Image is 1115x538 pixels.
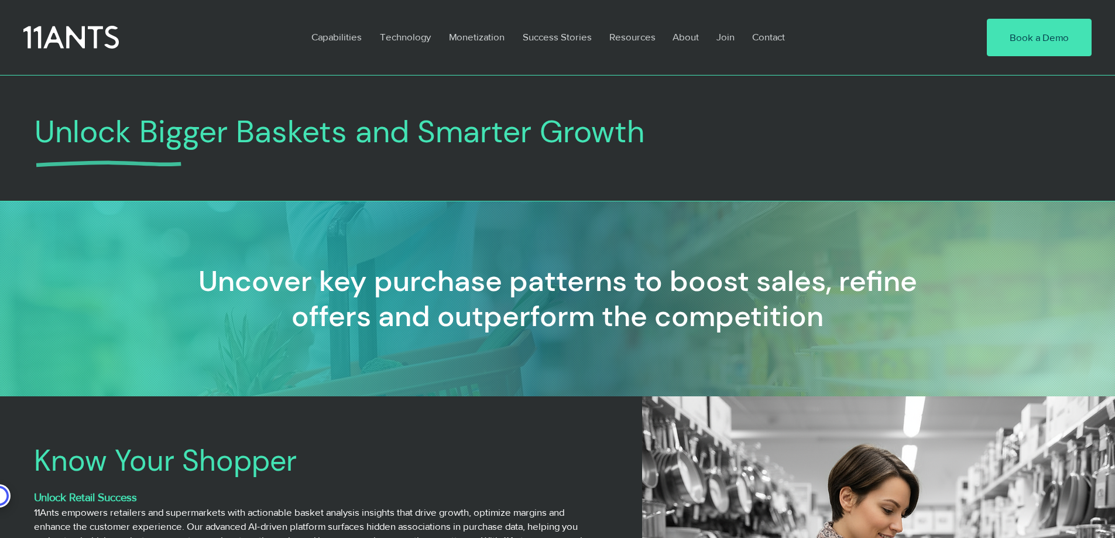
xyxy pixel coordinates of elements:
[443,23,510,50] p: Monetization
[517,23,598,50] p: Success Stories
[34,441,297,480] span: Know Your Shopper
[35,111,644,152] span: Unlock Bigger Baskets and Smarter Growth
[708,23,743,50] a: Join
[306,23,368,50] p: Capabilities
[180,264,934,334] h2: Uncover key purchase patterns to boost sales, refine offers and outperform the competition
[374,23,437,50] p: Technology
[746,23,791,50] p: Contact
[667,23,705,50] p: About
[303,23,951,50] nav: Site
[440,23,514,50] a: Monetization
[743,23,795,50] a: Contact
[603,23,661,50] p: Resources
[711,23,740,50] p: Join
[34,491,137,503] span: Unlock Retail Success
[1010,30,1069,44] span: Book a Demo
[601,23,664,50] a: Resources
[303,23,371,50] a: Capabilities
[664,23,708,50] a: About
[987,19,1092,56] a: Book a Demo
[514,23,601,50] a: Success Stories
[371,23,440,50] a: Technology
